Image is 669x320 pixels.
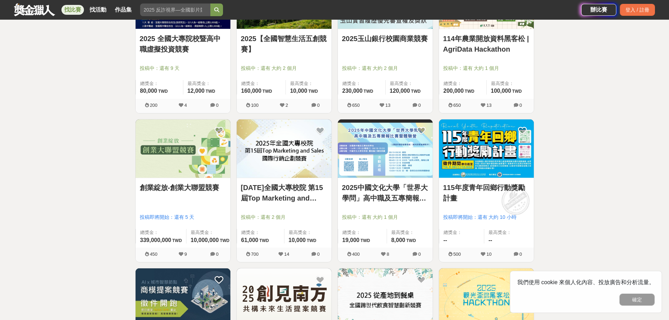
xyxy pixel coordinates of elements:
a: 創業綻放-創業大聯盟競賽 [140,182,226,193]
span: 總獎金： [342,229,382,236]
span: 總獎金： [140,229,182,236]
span: 10 [486,252,491,257]
a: 找活動 [87,5,109,15]
span: 80,000 [140,88,157,94]
a: [DATE]全國大專校院 第15屆Top Marketing and Sales國際行銷企劃競賽 [241,182,327,203]
span: 700 [251,252,259,257]
span: 最高獎金： [390,80,428,87]
span: 0 [418,252,421,257]
span: 總獎金： [140,80,179,87]
span: TWD [512,89,522,94]
span: 0 [216,103,218,108]
span: 8 [387,252,389,257]
span: 投稿即將開始：還有 大約 10 小時 [443,214,530,221]
span: 0 [216,252,218,257]
span: TWD [220,238,229,243]
span: 100 [251,103,259,108]
span: 400 [352,252,360,257]
a: 辦比賽 [581,4,616,16]
span: TWD [465,89,474,94]
img: Cover Image [237,119,332,178]
img: Cover Image [136,119,230,178]
span: 投稿中：還有 大約 1 個月 [443,65,530,72]
a: 作品集 [112,5,135,15]
span: 650 [352,103,360,108]
span: -- [444,237,447,243]
a: Cover Image [439,119,534,178]
span: TWD [205,89,215,94]
span: 最高獎金： [289,229,327,236]
a: 2025【全國智慧生活五創競賽】 [241,33,327,54]
span: TWD [172,238,182,243]
img: Cover Image [338,119,433,178]
span: 0 [317,252,320,257]
span: 總獎金： [444,229,480,236]
span: 650 [453,103,461,108]
span: 10,000 [290,88,307,94]
span: 160,000 [241,88,262,94]
span: 總獎金： [342,80,381,87]
span: 14 [284,252,289,257]
a: 2025 全國大專院校暨高中職虛擬投資競賽 [140,33,226,54]
a: Cover Image [338,119,433,178]
img: Cover Image [439,119,534,178]
span: TWD [259,238,269,243]
span: 339,000,000 [140,237,171,243]
span: 230,000 [342,88,363,94]
span: 投稿中：還有 9 天 [140,65,226,72]
span: 最高獎金： [488,229,530,236]
span: 投稿中：還有 2 個月 [241,214,327,221]
span: 0 [519,103,522,108]
span: TWD [307,238,316,243]
span: TWD [308,89,318,94]
span: 總獎金： [241,80,281,87]
div: 登入 / 註冊 [620,4,655,16]
span: 8,000 [391,237,405,243]
span: 最高獎金： [188,80,226,87]
span: 120,000 [390,88,410,94]
a: 2025玉山銀行校園商業競賽 [342,33,428,44]
span: TWD [158,89,168,94]
span: TWD [363,89,373,94]
span: 200 [150,103,158,108]
span: 最高獎金： [191,229,229,236]
a: Cover Image [237,119,332,178]
span: -- [488,237,492,243]
span: 0 [519,252,522,257]
span: 最高獎金： [491,80,530,87]
span: 9 [184,252,187,257]
span: 2 [286,103,288,108]
span: 最高獎金： [290,80,327,87]
span: 13 [385,103,390,108]
input: 2025 反詐視界—全國影片競賽 [140,4,210,16]
a: 找比賽 [61,5,84,15]
span: TWD [406,238,416,243]
span: 450 [150,252,158,257]
span: 10,000,000 [191,237,219,243]
span: 10,000 [289,237,306,243]
span: 投稿中：還有 大約 2 個月 [241,65,327,72]
span: 100,000 [491,88,511,94]
span: TWD [360,238,370,243]
span: 我們使用 cookie 來個人化內容、投放廣告和分析流量。 [517,279,655,285]
span: 投稿中：還有 大約 2 個月 [342,65,428,72]
span: 最高獎金： [391,229,428,236]
a: Cover Image [136,119,230,178]
span: 19,000 [342,237,360,243]
a: 115年度青年回鄉行動獎勵計畫 [443,182,530,203]
span: 500 [453,252,461,257]
button: 確定 [619,294,655,306]
span: 13 [486,103,491,108]
span: 200,000 [444,88,464,94]
span: 12,000 [188,88,205,94]
span: 4 [184,103,187,108]
a: 114年農業開放資料黑客松 | AgriData Hackathon [443,33,530,54]
span: 投稿中：還有 大約 1 個月 [342,214,428,221]
span: 61,000 [241,237,258,243]
a: 2025中國文化大學「世界大學問」高中職及五專簡報比賽 [342,182,428,203]
span: 0 [418,103,421,108]
span: TWD [411,89,420,94]
span: TWD [262,89,272,94]
span: 總獎金： [241,229,280,236]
